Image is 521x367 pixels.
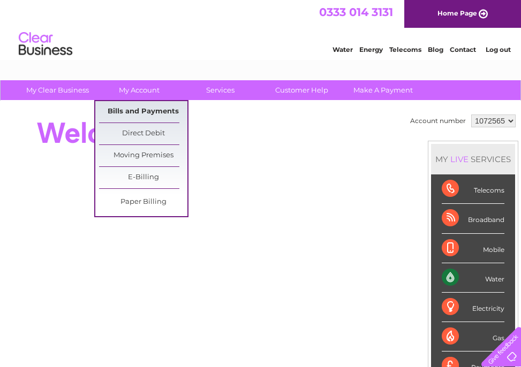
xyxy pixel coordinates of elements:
[389,45,421,53] a: Telecoms
[18,28,73,60] img: logo.png
[407,112,469,130] td: Account number
[442,263,504,293] div: Water
[99,101,187,123] a: Bills and Payments
[486,45,511,53] a: Log out
[442,174,504,204] div: Telecoms
[319,5,393,19] a: 0333 014 3131
[442,322,504,351] div: Gas
[359,45,383,53] a: Energy
[428,45,443,53] a: Blog
[448,154,471,164] div: LIVE
[99,167,187,188] a: E-Billing
[95,80,183,100] a: My Account
[13,80,102,100] a: My Clear Business
[339,80,427,100] a: Make A Payment
[431,144,515,174] div: MY SERVICES
[99,192,187,213] a: Paper Billing
[99,123,187,144] a: Direct Debit
[8,6,514,52] div: Clear Business is a trading name of Verastar Limited (registered in [GEOGRAPHIC_DATA] No. 3667643...
[176,80,265,100] a: Services
[258,80,346,100] a: Customer Help
[333,45,353,53] a: Water
[99,145,187,166] a: Moving Premises
[442,204,504,233] div: Broadband
[442,293,504,322] div: Electricity
[450,45,476,53] a: Contact
[442,234,504,263] div: Mobile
